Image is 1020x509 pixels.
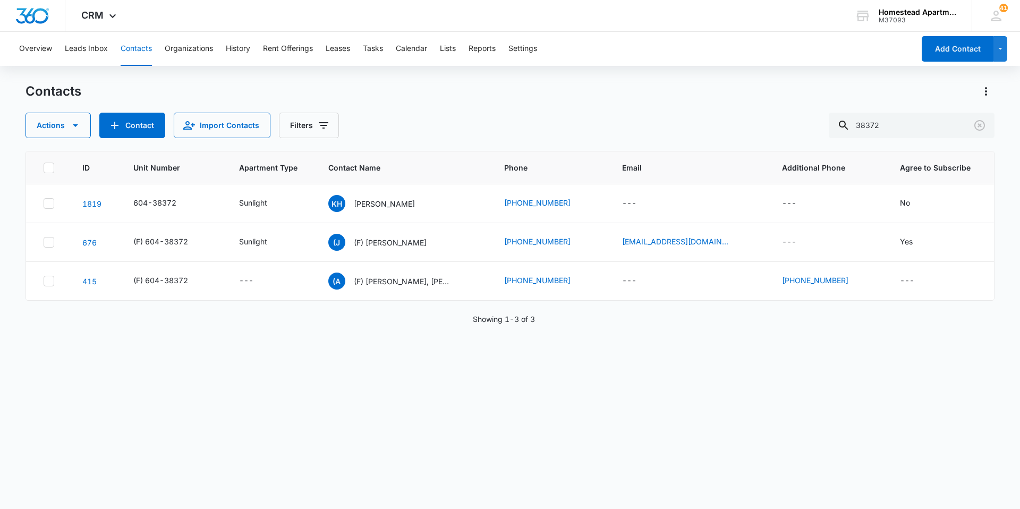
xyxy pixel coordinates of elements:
[622,275,636,287] div: ---
[782,162,874,173] span: Additional Phone
[900,197,929,210] div: Agree to Subscribe - No - Select to Edit Field
[396,32,427,66] button: Calendar
[440,32,456,66] button: Lists
[900,275,933,287] div: Agree to Subscribe - - Select to Edit Field
[279,113,339,138] button: Filters
[354,276,449,287] p: (F) [PERSON_NAME], [PERSON_NAME] & [PERSON_NAME]
[508,32,537,66] button: Settings
[239,197,267,208] div: Sunlight
[782,236,796,249] div: ---
[65,32,108,66] button: Leads Inbox
[504,236,590,249] div: Phone - (970) 573-1690 - Select to Edit Field
[133,197,195,210] div: Unit Number - 604-38372 - Select to Edit Field
[239,275,253,287] div: ---
[622,236,728,247] a: [EMAIL_ADDRESS][DOMAIN_NAME]
[165,32,213,66] button: Organizations
[82,277,97,286] a: Navigate to contact details page for (F) Alfredo Gonzales, Hilda & Dalexsynn Chavez
[19,32,52,66] button: Overview
[504,162,581,173] span: Phone
[922,36,993,62] button: Add Contact
[239,197,286,210] div: Apartment Type - Sunlight - Select to Edit Field
[900,236,932,249] div: Agree to Subscribe - Yes - Select to Edit Field
[782,197,815,210] div: Additional Phone - - Select to Edit Field
[879,16,956,24] div: account id
[328,195,345,212] span: KH
[263,32,313,66] button: Rent Offerings
[328,162,463,173] span: Contact Name
[622,275,656,287] div: Email - - Select to Edit Field
[239,236,286,249] div: Apartment Type - Sunlight - Select to Edit Field
[82,238,97,247] a: Navigate to contact details page for (F) Jerry Tyson Tellez
[25,113,91,138] button: Actions
[133,275,207,287] div: Unit Number - (F) 604-38372 - Select to Edit Field
[328,195,434,212] div: Contact Name - Kathy Hewitt - Select to Edit Field
[82,162,93,173] span: ID
[782,275,848,286] a: [PHONE_NUMBER]
[328,273,469,290] div: Contact Name - (F) Alfredo Gonzales, Hilda & Dalexsynn Chavez - Select to Edit Field
[354,198,415,209] p: [PERSON_NAME]
[354,237,427,248] p: (F) [PERSON_NAME]
[504,275,571,286] a: [PHONE_NUMBER]
[133,162,214,173] span: Unit Number
[133,197,176,208] div: 604-38372
[133,236,188,247] div: (F) 604-38372
[622,162,742,173] span: Email
[971,117,988,134] button: Clear
[999,4,1008,12] div: notifications count
[99,113,165,138] button: Add Contact
[900,197,910,208] div: No
[363,32,383,66] button: Tasks
[622,197,656,210] div: Email - - Select to Edit Field
[504,236,571,247] a: [PHONE_NUMBER]
[504,275,590,287] div: Phone - (479) 282-8357 - Select to Edit Field
[900,162,977,173] span: Agree to Subscribe
[121,32,152,66] button: Contacts
[782,275,868,287] div: Additional Phone - (479) 373-4854 - Select to Edit Field
[622,197,636,210] div: ---
[226,32,250,66] button: History
[999,4,1008,12] span: 41
[133,275,188,286] div: (F) 604-38372
[328,273,345,290] span: (A
[328,234,345,251] span: (J
[782,197,796,210] div: ---
[239,162,303,173] span: Apartment Type
[977,83,994,100] button: Actions
[328,234,446,251] div: Contact Name - (F) Jerry Tyson Tellez - Select to Edit Field
[469,32,496,66] button: Reports
[133,236,207,249] div: Unit Number - (F) 604-38372 - Select to Edit Field
[25,83,81,99] h1: Contacts
[879,8,956,16] div: account name
[82,199,101,208] a: Navigate to contact details page for Kathy Hewitt
[782,236,815,249] div: Additional Phone - - Select to Edit Field
[900,236,913,247] div: Yes
[900,275,914,287] div: ---
[174,113,270,138] button: Import Contacts
[81,10,104,21] span: CRM
[504,197,571,208] a: [PHONE_NUMBER]
[473,313,535,325] p: Showing 1-3 of 3
[829,113,994,138] input: Search Contacts
[239,236,267,247] div: Sunlight
[239,275,273,287] div: Apartment Type - - Select to Edit Field
[326,32,350,66] button: Leases
[622,236,747,249] div: Email - tysont01@yahoo.com - Select to Edit Field
[504,197,590,210] div: Phone - (970) 744-0756 - Select to Edit Field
